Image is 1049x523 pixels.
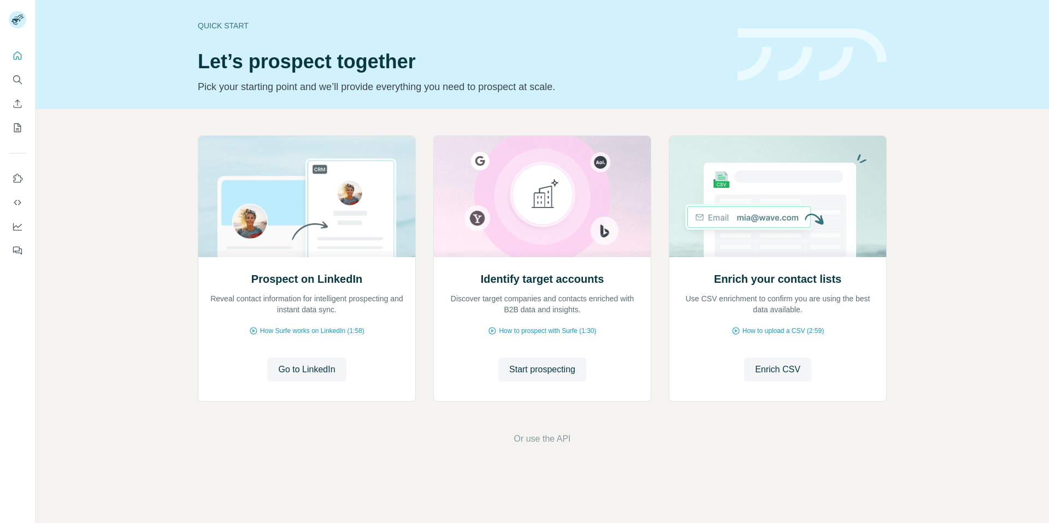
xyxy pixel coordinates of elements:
h1: Let’s prospect together [198,51,724,73]
button: Start prospecting [498,358,586,382]
img: Identify target accounts [433,136,651,257]
button: My lists [9,118,26,138]
p: Use CSV enrichment to confirm you are using the best data available. [680,293,875,315]
img: banner [738,28,887,81]
button: Go to LinkedIn [267,358,346,382]
p: Reveal contact information for intelligent prospecting and instant data sync. [209,293,404,315]
span: Go to LinkedIn [278,363,335,376]
h2: Enrich your contact lists [714,271,841,287]
button: Enrich CSV [9,94,26,114]
img: Enrich your contact lists [669,136,887,257]
h2: Identify target accounts [481,271,604,287]
button: Search [9,70,26,90]
img: Prospect on LinkedIn [198,136,416,257]
h2: Prospect on LinkedIn [251,271,362,287]
button: Feedback [9,241,26,260]
p: Discover target companies and contacts enriched with B2B data and insights. [445,293,640,315]
button: Or use the API [514,432,570,445]
button: Enrich CSV [744,358,811,382]
p: Pick your starting point and we’ll provide everything you need to prospect at scale. [198,79,724,94]
span: How to prospect with Surfe (1:30) [499,326,596,336]
span: How Surfe works on LinkedIn (1:58) [260,326,364,336]
button: Quick start [9,46,26,66]
div: Quick start [198,20,724,31]
span: Start prospecting [509,363,575,376]
button: Use Surfe API [9,193,26,212]
button: Use Surfe on LinkedIn [9,169,26,188]
button: Dashboard [9,217,26,236]
span: How to upload a CSV (2:59) [742,326,824,336]
span: Enrich CSV [755,363,800,376]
